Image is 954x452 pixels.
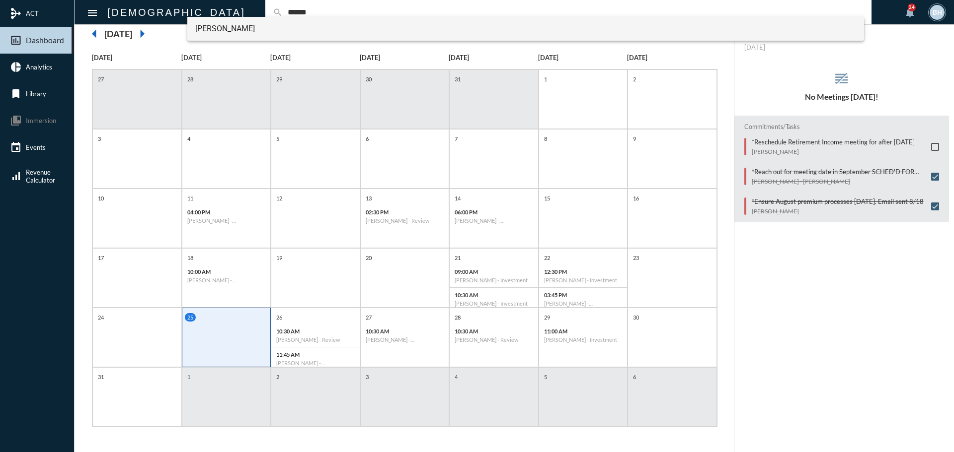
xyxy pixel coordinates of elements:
[631,75,638,83] p: 2
[274,254,285,262] p: 19
[181,54,271,62] p: [DATE]
[366,209,444,215] p: 02:30 PM
[631,134,638,143] p: 9
[95,75,106,83] p: 27
[455,336,533,343] h6: [PERSON_NAME] - Review
[270,54,360,62] p: [DATE]
[363,134,371,143] p: 6
[904,6,916,18] mat-icon: notifications
[86,7,98,19] mat-icon: Side nav toggle icon
[908,3,916,11] div: 24
[363,313,374,322] p: 27
[10,61,22,73] mat-icon: pie_chart
[185,75,196,83] p: 28
[26,63,52,71] span: Analytics
[363,254,374,262] p: 20
[744,123,940,130] h2: Commitments/Tasks
[274,373,282,381] p: 2
[452,75,463,83] p: 31
[930,5,945,20] div: BH
[452,373,460,381] p: 4
[276,336,355,343] h6: [PERSON_NAME] - Review
[752,148,915,155] p: [PERSON_NAME]
[455,277,533,283] h6: [PERSON_NAME] - Investment
[452,194,463,202] p: 14
[366,328,444,334] p: 10:30 AM
[10,115,22,127] mat-icon: collections_bookmark
[95,313,106,322] p: 24
[542,194,553,202] p: 15
[544,268,623,275] p: 12:30 PM
[185,134,193,143] p: 4
[542,75,550,83] p: 1
[185,373,193,381] p: 1
[195,17,857,41] span: [PERSON_NAME]
[366,217,444,224] h6: [PERSON_NAME] - Review
[631,313,641,322] p: 30
[26,143,46,151] span: Events
[10,34,22,46] mat-icon: insert_chart_outlined
[10,170,22,182] mat-icon: signal_cellular_alt
[273,7,283,17] mat-icon: search
[544,328,623,334] p: 11:00 AM
[274,75,285,83] p: 29
[26,168,55,184] span: Revenue Calculator
[631,194,641,202] p: 16
[360,54,449,62] p: [DATE]
[734,92,950,101] h5: No Meetings [DATE]!
[10,88,22,100] mat-icon: bookmark
[104,28,132,39] h2: [DATE]
[544,277,623,283] h6: [PERSON_NAME] - Investment
[363,194,374,202] p: 13
[274,194,285,202] p: 12
[26,117,56,125] span: Immersion
[187,217,266,224] h6: [PERSON_NAME] - [PERSON_NAME] - Investment
[452,313,463,322] p: 28
[10,141,22,153] mat-icon: event
[542,254,553,262] p: 22
[833,70,850,87] mat-icon: reorder
[276,360,355,366] h6: [PERSON_NAME] - [PERSON_NAME] - Review
[95,134,103,143] p: 3
[84,24,104,44] mat-icon: arrow_left
[544,300,623,307] h6: [PERSON_NAME] - [PERSON_NAME] - Investment
[538,54,628,62] p: [DATE]
[363,75,374,83] p: 30
[752,178,927,185] p: [PERSON_NAME] - [PERSON_NAME]
[26,90,46,98] span: Library
[452,134,460,143] p: 7
[455,209,533,215] p: 06:00 PM
[631,373,638,381] p: 6
[455,300,533,307] h6: [PERSON_NAME] - Investment
[542,313,553,322] p: 29
[366,336,444,343] h6: [PERSON_NAME] - [PERSON_NAME] - Review
[187,268,266,275] p: 10:00 AM
[95,373,106,381] p: 31
[274,134,282,143] p: 5
[132,24,152,44] mat-icon: arrow_right
[26,36,64,45] span: Dashboard
[95,254,106,262] p: 17
[542,134,550,143] p: 8
[752,168,927,176] p: *Reach out for meeting date in September SCHED'D FOR [DATE]
[185,313,196,322] p: 25
[631,254,641,262] p: 23
[107,4,245,20] h2: [DEMOGRAPHIC_DATA]
[92,54,181,62] p: [DATE]
[187,209,266,215] p: 04:00 PM
[276,351,355,358] p: 11:45 AM
[185,194,196,202] p: 11
[752,207,924,215] p: [PERSON_NAME]
[542,373,550,381] p: 5
[544,292,623,298] p: 03:45 PM
[449,54,538,62] p: [DATE]
[627,54,716,62] p: [DATE]
[752,138,915,146] p: *Reschedule Retirement Income meeting for after [DATE]
[455,292,533,298] p: 10:30 AM
[363,373,371,381] p: 3
[185,254,196,262] p: 18
[752,197,924,205] p: *Ensure August premium processes [DATE]. Email sent 8/18
[82,2,102,22] button: Toggle sidenav
[452,254,463,262] p: 21
[187,277,266,283] h6: [PERSON_NAME] - [PERSON_NAME] - Investment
